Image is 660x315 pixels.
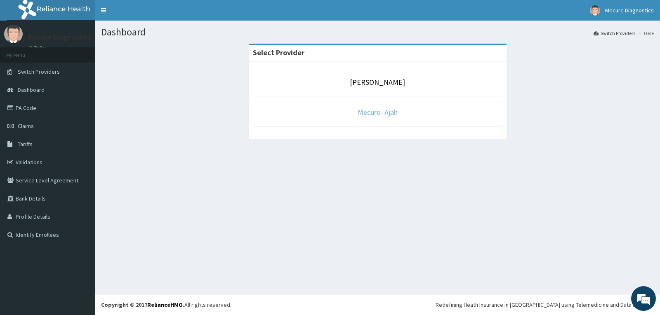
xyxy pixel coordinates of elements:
[350,77,405,87] a: [PERSON_NAME]
[436,301,654,309] div: Redefining Heath Insurance in [GEOGRAPHIC_DATA] using Telemedicine and Data Science!
[18,140,33,148] span: Tariffs
[29,33,91,41] p: Mecure Diagnostics
[636,30,654,37] li: Here
[18,68,60,75] span: Switch Providers
[18,122,34,130] span: Claims
[101,301,184,308] strong: Copyright © 2017 .
[590,5,600,16] img: User Image
[605,7,654,14] span: Mecure Diagnostics
[101,27,654,37] h1: Dashboard
[29,45,49,51] a: Online
[18,86,45,93] span: Dashboard
[95,294,660,315] footer: All rights reserved.
[594,30,635,37] a: Switch Providers
[4,25,23,43] img: User Image
[147,301,183,308] a: RelianceHMO
[358,107,398,117] a: Mecure- Ajah
[253,48,304,57] strong: Select Provider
